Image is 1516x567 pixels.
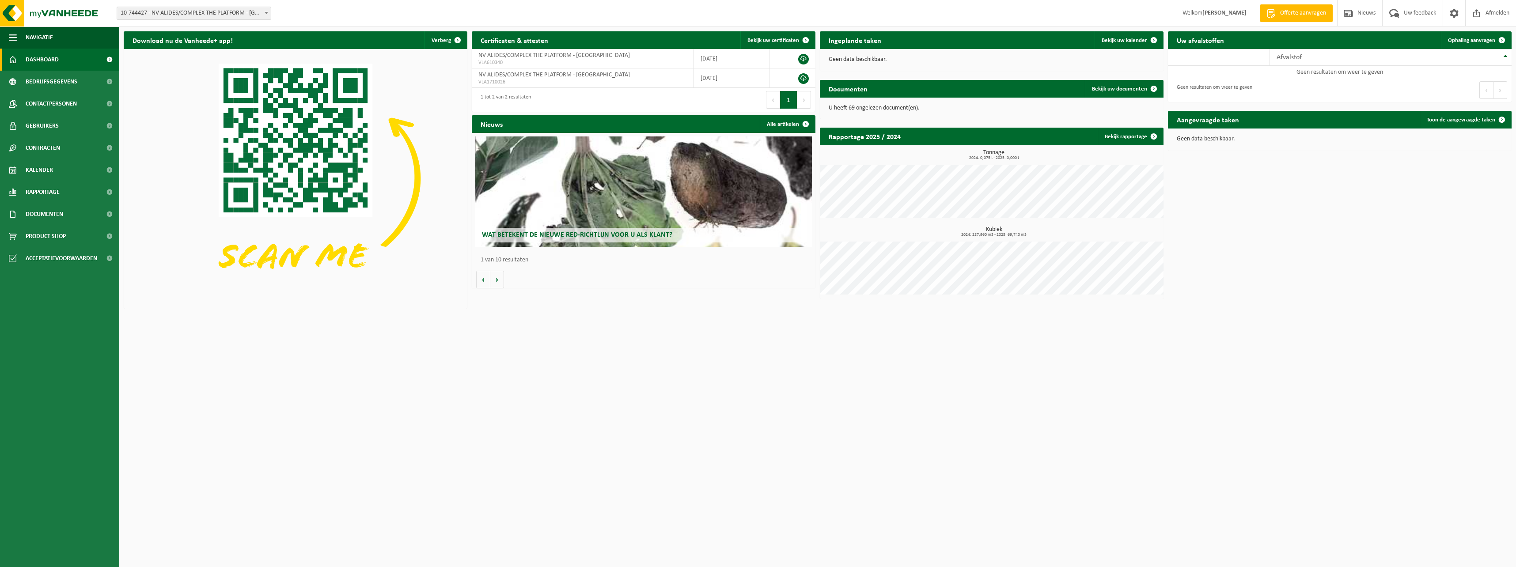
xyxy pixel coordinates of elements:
span: 2024: 287,960 m3 - 2025: 69,740 m3 [824,233,1164,237]
p: 1 van 10 resultaten [481,257,811,263]
a: Bekijk uw certificaten [740,31,815,49]
span: Acceptatievoorwaarden [26,247,97,269]
h2: Certificaten & attesten [472,31,557,49]
a: Ophaling aanvragen [1441,31,1511,49]
a: Bekijk uw documenten [1085,80,1163,98]
span: Contactpersonen [26,93,77,115]
button: Previous [766,91,780,109]
td: [DATE] [694,68,769,88]
span: Contracten [26,137,60,159]
span: Offerte aanvragen [1278,9,1328,18]
span: Toon de aangevraagde taken [1427,117,1495,123]
h2: Ingeplande taken [820,31,890,49]
span: Dashboard [26,49,59,71]
button: Vorige [476,271,490,288]
button: Next [797,91,811,109]
a: Offerte aanvragen [1260,4,1333,22]
h3: Kubiek [824,227,1164,237]
button: Volgende [490,271,504,288]
button: Previous [1479,81,1493,99]
a: Wat betekent de nieuwe RED-richtlijn voor u als klant? [475,136,812,247]
span: Ophaling aanvragen [1448,38,1495,43]
td: [DATE] [694,49,769,68]
span: Product Shop [26,225,66,247]
span: Kalender [26,159,53,181]
p: Geen data beschikbaar. [829,57,1155,63]
span: Bekijk uw documenten [1092,86,1147,92]
span: 2024: 0,075 t - 2025: 0,000 t [824,156,1164,160]
h2: Download nu de Vanheede+ app! [124,31,242,49]
div: 1 tot 2 van 2 resultaten [476,90,531,110]
img: Download de VHEPlus App [124,49,467,307]
span: 10-744427 - NV ALIDES/COMPLEX THE PLATFORM - GENT [117,7,271,19]
strong: [PERSON_NAME] [1202,10,1247,16]
span: Bekijk uw kalender [1102,38,1147,43]
p: U heeft 69 ongelezen document(en). [829,105,1155,111]
h2: Nieuws [472,115,512,132]
span: 10-744427 - NV ALIDES/COMPLEX THE PLATFORM - GENT [117,7,271,20]
h2: Aangevraagde taken [1168,111,1248,128]
span: VLA1710026 [478,79,687,86]
span: Wat betekent de nieuwe RED-richtlijn voor u als klant? [482,231,672,238]
span: Gebruikers [26,115,59,137]
button: Verberg [424,31,466,49]
a: Alle artikelen [760,115,815,133]
span: Rapportage [26,181,60,203]
a: Bekijk rapportage [1098,128,1163,145]
a: Bekijk uw kalender [1095,31,1163,49]
span: Verberg [432,38,451,43]
button: Next [1493,81,1507,99]
button: 1 [780,91,797,109]
span: Documenten [26,203,63,225]
span: NV ALIDES/COMPLEX THE PLATFORM - [GEOGRAPHIC_DATA] [478,72,630,78]
h2: Documenten [820,80,876,97]
div: Geen resultaten om weer te geven [1172,80,1252,100]
span: Bekijk uw certificaten [747,38,799,43]
h3: Tonnage [824,150,1164,160]
h2: Rapportage 2025 / 2024 [820,128,910,145]
p: Geen data beschikbaar. [1177,136,1503,142]
h2: Uw afvalstoffen [1168,31,1233,49]
td: Geen resultaten om weer te geven [1168,66,1512,78]
span: Navigatie [26,26,53,49]
a: Toon de aangevraagde taken [1420,111,1511,129]
span: NV ALIDES/COMPLEX THE PLATFORM - [GEOGRAPHIC_DATA] [478,52,630,59]
span: Afvalstof [1277,54,1302,61]
span: VLA610340 [478,59,687,66]
span: Bedrijfsgegevens [26,71,77,93]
